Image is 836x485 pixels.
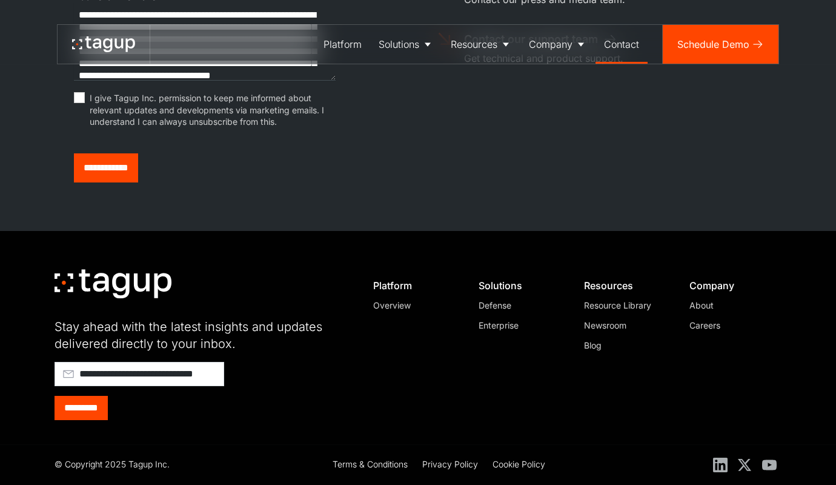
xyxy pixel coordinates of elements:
[584,279,666,292] div: Resources
[479,279,561,292] div: Solutions
[584,299,666,312] a: Resource Library
[90,92,336,128] span: I give Tagup Inc. permission to keep me informed about relevant updates and developments via mark...
[689,299,772,312] a: About
[595,25,648,64] a: Contact
[689,319,772,332] a: Careers
[373,299,456,312] a: Overview
[333,458,408,470] div: Terms & Conditions
[604,37,639,52] div: Contact
[379,37,419,52] div: Solutions
[677,37,749,52] div: Schedule Demo
[373,279,456,292] div: Platform
[55,362,345,420] form: Footer - Early Access
[584,339,666,352] a: Blog
[323,37,362,52] div: Platform
[315,25,370,64] a: Platform
[479,319,561,332] a: Enterprise
[442,25,520,64] a: Resources
[479,299,561,312] a: Defense
[422,458,478,472] a: Privacy Policy
[55,318,345,352] div: Stay ahead with the latest insights and updates delivered directly to your inbox.
[493,458,545,472] a: Cookie Policy
[333,458,408,472] a: Terms & Conditions
[584,319,666,332] a: Newsroom
[55,458,170,470] div: © Copyright 2025 Tagup Inc.
[422,458,478,470] div: Privacy Policy
[493,458,545,470] div: Cookie Policy
[370,25,442,64] a: Solutions
[520,25,595,64] a: Company
[663,25,778,64] a: Schedule Demo
[529,37,572,52] div: Company
[451,37,497,52] div: Resources
[689,279,772,292] div: Company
